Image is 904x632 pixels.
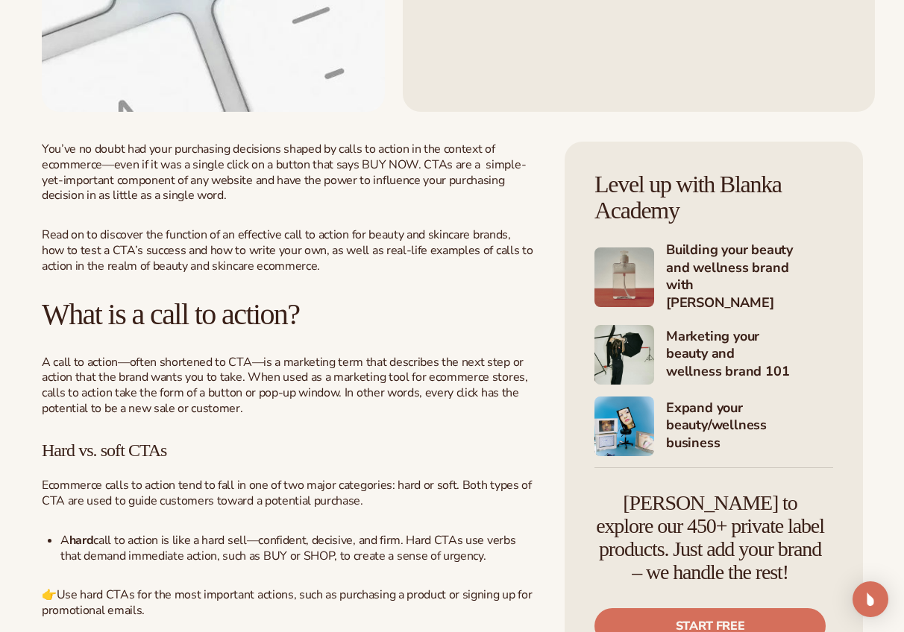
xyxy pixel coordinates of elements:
[42,297,299,331] span: What is a call to action?
[666,241,833,313] h4: Building your beauty and wellness brand with [PERSON_NAME]
[69,532,94,549] b: hard
[666,328,833,382] h4: Marketing your beauty and wellness brand 101
[594,325,833,385] a: Shopify Image 3 Marketing your beauty and wellness brand 101
[594,492,826,584] h4: [PERSON_NAME] to explore our 450+ private label products. Just add your brand – we handle the rest!
[594,241,833,313] a: Shopify Image 2 Building your beauty and wellness brand with [PERSON_NAME]
[42,354,528,417] span: A call to action—often shortened to CTA—is a marketing term that describes the next step or actio...
[42,141,526,203] span: You’ve no doubt had your purchasing decisions shaped by calls to action in the context of ecommer...
[853,581,888,617] div: Open Intercom Messenger
[42,587,532,619] span: 👉Use hard CTAs for the most important actions, such as purchasing a product or signing up for pro...
[594,171,833,224] h4: Level up with Blanka Academy
[594,325,654,385] img: Shopify Image 3
[594,247,654,307] img: Shopify Image 2
[42,440,166,460] span: Hard vs. soft CTAs
[42,227,533,274] span: Read on to discover the function of an effective call to action for beauty and skincare brands, h...
[594,396,833,456] a: Shopify Image 4 Expand your beauty/wellness business
[594,396,654,456] img: Shopify Image 4
[42,477,532,509] span: Ecommerce calls to action tend to fall in one of two major categories: hard or soft. Both types o...
[60,532,515,564] span: call to action is like a hard sell—confident, decisive, and firm. Hard CTAs use verbs that demand...
[60,532,69,549] span: A
[666,399,833,453] h4: Expand your beauty/wellness business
